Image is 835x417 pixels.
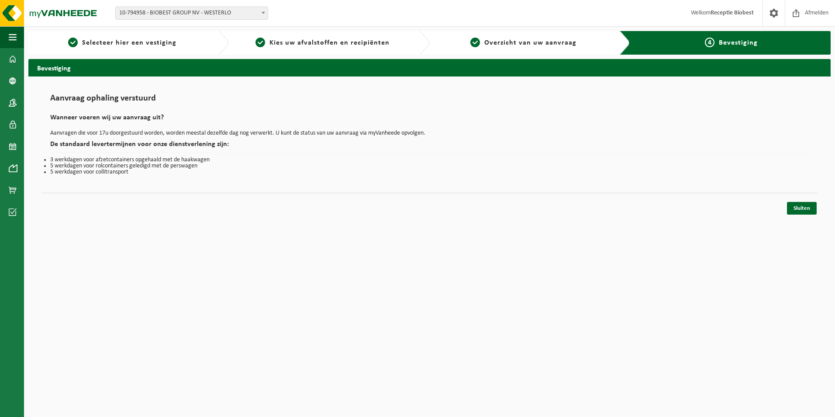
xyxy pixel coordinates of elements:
h2: Wanneer voeren wij uw aanvraag uit? [50,114,809,126]
a: 2Kies uw afvalstoffen en recipiënten [233,38,412,48]
li: 5 werkdagen voor collitransport [50,169,809,175]
iframe: chat widget [4,398,146,417]
span: 1 [68,38,78,47]
span: 4 [705,38,714,47]
span: Kies uw afvalstoffen en recipiënten [269,39,390,46]
a: 3Overzicht van uw aanvraag [434,38,613,48]
li: 5 werkdagen voor rolcontainers geledigd met de perswagen [50,163,809,169]
span: 3 [470,38,480,47]
span: Bevestiging [719,39,758,46]
span: 10-794958 - BIOBEST GROUP NV - WESTERLO [115,7,268,20]
span: Overzicht van uw aanvraag [484,39,576,46]
h2: Bevestiging [28,59,831,76]
a: 1Selecteer hier een vestiging [33,38,211,48]
p: Aanvragen die voor 17u doorgestuurd worden, worden meestal dezelfde dag nog verwerkt. U kunt de s... [50,130,809,136]
strong: Receptie Biobest [711,10,754,16]
h1: Aanvraag ophaling verstuurd [50,94,809,108]
span: 2 [255,38,265,47]
h2: De standaard levertermijnen voor onze dienstverlening zijn: [50,141,809,153]
a: Sluiten [787,202,817,215]
span: 10-794958 - BIOBEST GROUP NV - WESTERLO [116,7,268,19]
span: Selecteer hier een vestiging [82,39,176,46]
li: 3 werkdagen voor afzetcontainers opgehaald met de haakwagen [50,157,809,163]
